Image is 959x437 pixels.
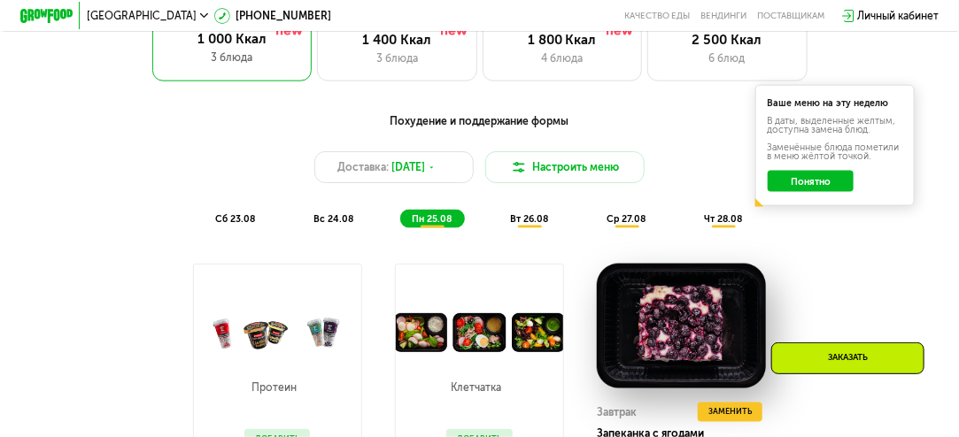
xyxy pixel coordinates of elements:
button: Настроить меню [485,151,646,183]
div: Завтрак [597,402,637,423]
span: вс 24.08 [313,213,353,225]
span: Доставка: [337,159,389,175]
div: поставщикам [758,11,825,21]
div: 1 400 Ккал [331,32,462,48]
span: вт 26.08 [510,213,548,225]
div: 4 блюда [497,50,628,66]
span: пн 25.08 [412,213,452,225]
button: Понятно [768,171,855,192]
span: [GEOGRAPHIC_DATA] [87,11,197,21]
span: чт 28.08 [705,213,743,225]
a: Качество еды [625,11,691,21]
div: Ваше меню на эту неделю [768,99,903,109]
span: [DATE] [391,159,425,175]
div: Заказать [771,342,924,374]
span: сб 23.08 [215,213,255,225]
div: 2 500 Ккал [661,32,793,48]
button: Заменить [698,402,762,423]
div: 6 блюд [661,50,793,66]
p: Протеин [244,382,304,393]
div: 1 000 Ккал [166,31,298,47]
div: Заменённые блюда пометили в меню жёлтой точкой. [768,143,903,162]
div: Похудение и поддержание формы [85,113,874,130]
p: Клетчатка [446,382,506,393]
div: 3 блюда [331,50,462,66]
a: [PHONE_NUMBER] [214,8,331,24]
div: Личный кабинет [857,8,939,24]
div: 1 800 Ккал [497,32,628,48]
a: Вендинги [701,11,747,21]
span: ср 27.08 [607,213,646,225]
div: 3 блюда [166,50,298,65]
span: Заменить [708,405,752,418]
div: В даты, выделенные желтым, доступна замена блюд. [768,117,903,135]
